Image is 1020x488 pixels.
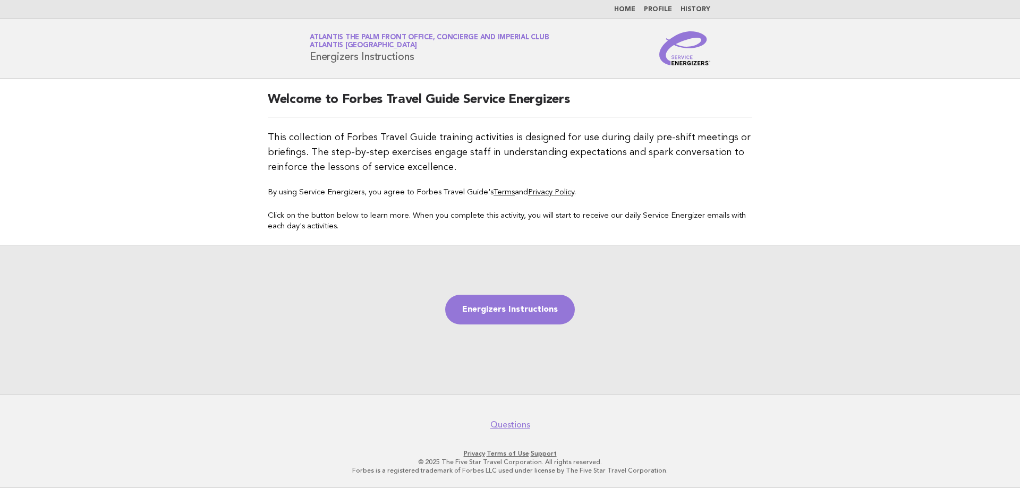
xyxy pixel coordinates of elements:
[487,450,529,457] a: Terms of Use
[531,450,557,457] a: Support
[268,187,752,198] p: By using Service Energizers, you agree to Forbes Travel Guide's and .
[310,42,417,49] span: Atlantis [GEOGRAPHIC_DATA]
[490,419,530,430] a: Questions
[310,35,549,62] h1: Energizers Instructions
[185,458,835,466] p: © 2025 The Five Star Travel Corporation. All rights reserved.
[528,189,574,196] a: Privacy Policy
[659,31,710,65] img: Service Energizers
[644,6,672,13] a: Profile
[268,130,752,175] p: This collection of Forbes Travel Guide training activities is designed for use during daily pre-s...
[185,466,835,475] p: Forbes is a registered trademark of Forbes LLC used under license by The Five Star Travel Corpora...
[268,211,752,232] p: Click on the button below to learn more. When you complete this activity, you will start to recei...
[268,91,752,117] h2: Welcome to Forbes Travel Guide Service Energizers
[310,34,549,49] a: Atlantis The Palm Front Office, Concierge and Imperial ClubAtlantis [GEOGRAPHIC_DATA]
[185,449,835,458] p: · ·
[464,450,485,457] a: Privacy
[445,295,575,324] a: Energizers Instructions
[681,6,710,13] a: History
[494,189,515,196] a: Terms
[614,6,635,13] a: Home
